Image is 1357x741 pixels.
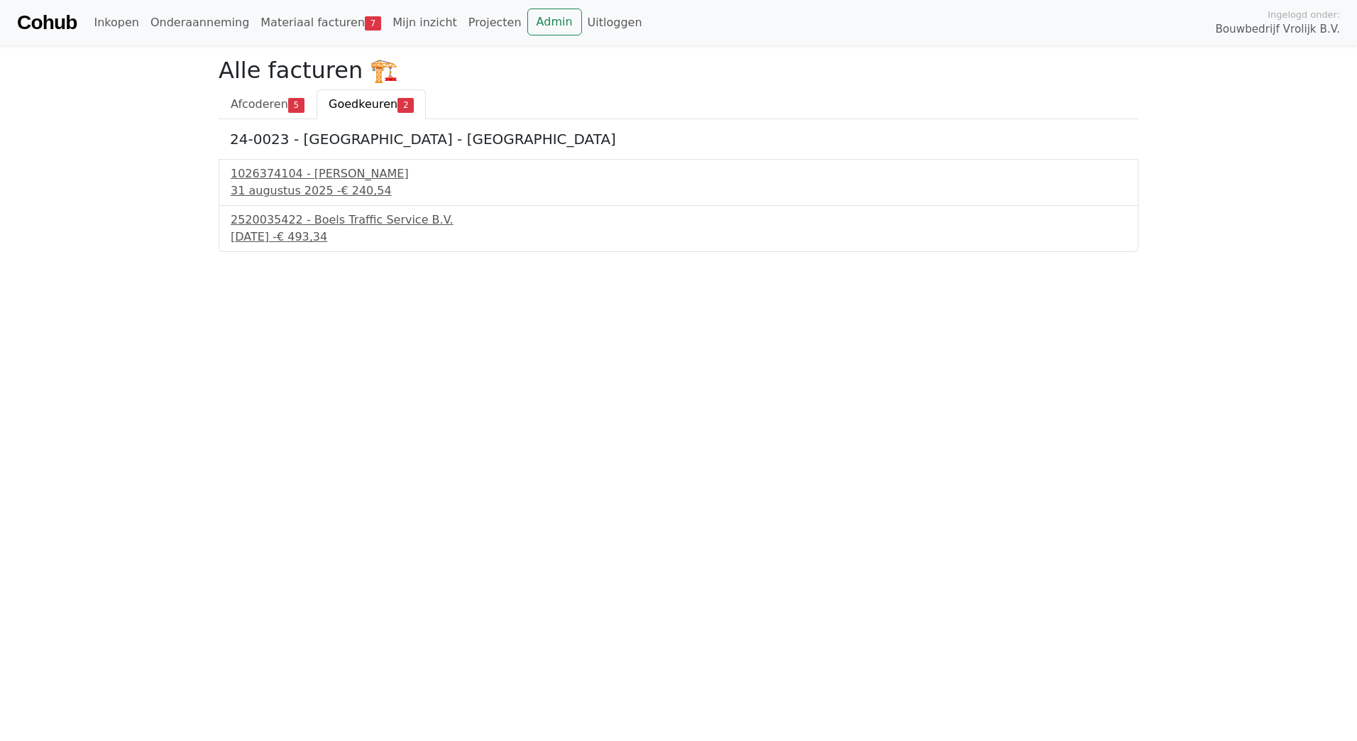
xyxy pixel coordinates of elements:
[231,212,1126,246] a: 2520035422 - Boels Traffic Service B.V.[DATE] -€ 493,34
[387,9,463,37] a: Mijn inzicht
[317,89,426,119] a: Goedkeuren2
[231,212,1126,229] div: 2520035422 - Boels Traffic Service B.V.
[219,57,1138,84] h2: Alle facturen 🏗️
[397,98,414,112] span: 2
[231,97,288,111] span: Afcoderen
[463,9,527,37] a: Projecten
[231,182,1126,199] div: 31 augustus 2025 -
[582,9,648,37] a: Uitloggen
[255,9,387,37] a: Materiaal facturen7
[145,9,255,37] a: Onderaanneming
[219,89,317,119] a: Afcoderen5
[231,229,1126,246] div: [DATE] -
[230,131,1127,148] h5: 24-0023 - [GEOGRAPHIC_DATA] - [GEOGRAPHIC_DATA]
[329,97,397,111] span: Goedkeuren
[288,98,304,112] span: 5
[88,9,144,37] a: Inkopen
[527,9,582,35] a: Admin
[231,165,1126,199] a: 1026374104 - [PERSON_NAME]31 augustus 2025 -€ 240,54
[341,184,391,197] span: € 240,54
[17,6,77,40] a: Cohub
[1215,21,1340,38] span: Bouwbedrijf Vrolijk B.V.
[277,230,327,243] span: € 493,34
[1268,8,1340,21] span: Ingelogd onder:
[231,165,1126,182] div: 1026374104 - [PERSON_NAME]
[365,16,381,31] span: 7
